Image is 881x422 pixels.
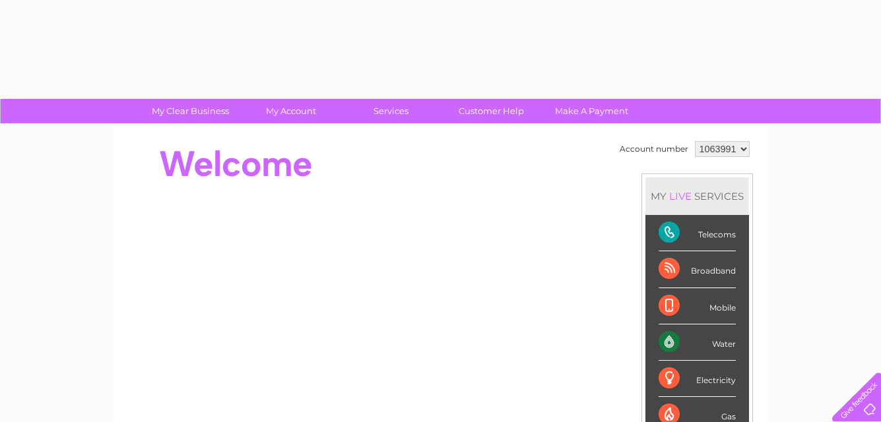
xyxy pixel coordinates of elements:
a: Services [337,99,445,123]
div: Telecoms [659,215,736,251]
div: Electricity [659,361,736,397]
a: Customer Help [437,99,546,123]
div: LIVE [667,190,694,202]
a: My Clear Business [136,99,245,123]
div: Broadband [659,251,736,287]
div: MY SERVICES [645,177,749,215]
div: Water [659,324,736,361]
div: Mobile [659,288,736,324]
a: My Account [236,99,345,123]
a: Make A Payment [537,99,646,123]
td: Account number [616,138,692,160]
